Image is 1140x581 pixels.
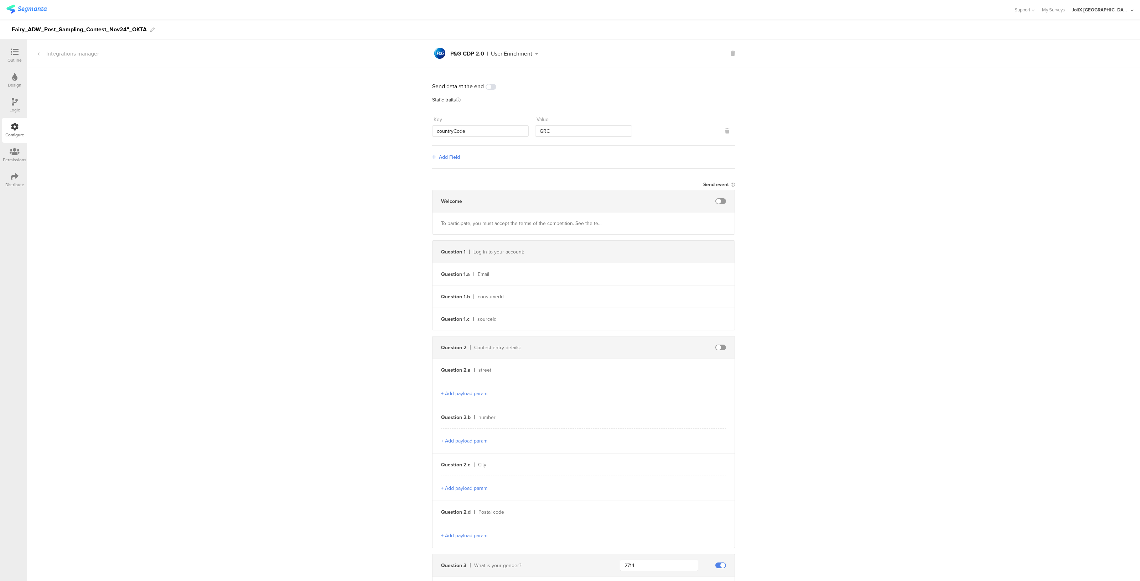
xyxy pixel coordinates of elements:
[5,182,24,188] font: Distribute
[8,82,21,88] font: Design
[703,181,729,188] div: Send event
[432,98,735,109] div: Static traits
[3,157,26,163] font: Permissions
[432,125,529,137] input: Enter key...
[474,344,521,351] font: Contest entry details:
[478,508,603,516] div: Postal code
[439,153,460,161] span: Add Field
[441,220,653,227] font: To participate, you must accept the terms of the competition. See the terms and conditions here.
[7,57,22,63] font: Outline
[441,293,470,300] div: Question 1.b
[441,390,487,397] button: + Add payload param
[450,49,484,58] font: P&G CDP 2.0
[478,271,489,278] font: Email
[537,116,549,123] div: Value
[478,366,603,374] div: street
[478,461,603,469] div: City
[441,198,462,205] div: Welcome
[441,271,470,278] div: Question 1.a
[473,248,524,256] font: Log in to your account:
[1042,6,1065,13] font: My Surveys
[478,271,603,278] div: Email
[477,315,603,323] div: sourceId
[478,414,603,421] div: number
[478,293,603,300] div: consumerId
[474,344,603,351] div: Contest entry details:
[441,532,487,539] button: + Add payload param
[1072,6,1130,13] font: JoltX [GEOGRAPHIC_DATA]
[478,508,504,516] font: Postal code
[27,49,99,58] div: Integrations manager
[441,461,470,469] div: Question 2.c
[441,248,466,256] div: Question 1
[434,116,442,123] div: Key
[441,414,471,421] div: Question 2.b
[491,49,532,58] font: User Enrichment
[12,25,147,33] font: Fairy_ADW_Post_Sampling_Contest_Nov24"_OKTA
[441,366,471,374] div: Question 2.a
[441,220,603,227] div: To participate, you must accept the terms of the competition. See the terms and conditions here.
[487,49,488,58] font: |
[620,560,698,571] input: Enter a key...
[478,414,496,421] font: number
[535,125,632,137] input: Enter value...
[474,562,521,569] font: What is your gender?
[6,5,47,14] img: segmenta logo
[441,344,466,351] div: Question 2
[474,562,603,569] div: What is your gender?
[441,315,470,323] div: Question 1.c
[478,366,491,374] font: street
[441,562,466,569] div: Question 3
[1015,6,1030,13] font: Support
[441,437,487,445] button: + Add payload param
[478,461,486,469] font: City
[5,132,24,138] font: Configure
[473,248,603,256] div: Log in to your account:
[441,508,471,516] div: Question 2.d
[441,485,487,492] button: + Add payload param
[432,82,735,90] div: Send data at the end
[477,315,497,323] font: sourceId
[10,107,20,113] font: Logic
[478,293,504,300] font: consumerId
